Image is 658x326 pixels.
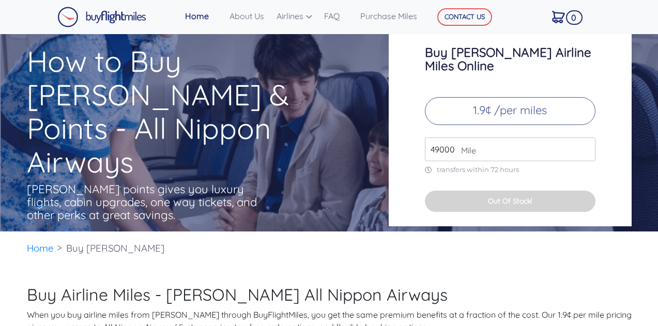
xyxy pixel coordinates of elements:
[356,6,422,26] a: Purchase Miles
[552,11,565,23] img: Cart
[57,4,146,30] a: Buy Flight Miles Logo
[27,44,348,179] h1: How to Buy [PERSON_NAME] & Points - All Nippon Airways
[437,8,492,26] button: CONTACT US
[27,183,259,222] p: [PERSON_NAME] points gives you luxury flights, cabin upgrades, one way tickets, and other perks a...
[27,285,632,304] h2: Buy Airline Miles - [PERSON_NAME] All Nippon Airways
[425,97,595,125] p: 1.9¢ /per miles
[425,165,595,174] p: transfers within 72 hours
[27,242,54,254] a: Home
[57,7,146,27] img: Buy Flight Miles Logo
[548,6,579,27] a: 0
[425,45,595,72] h3: Buy [PERSON_NAME] Airline Miles Online
[320,6,356,26] a: FAQ
[181,6,225,26] a: Home
[225,6,272,26] a: About Us
[61,231,170,265] li: Buy [PERSON_NAME]
[566,10,583,25] span: 0
[272,6,320,26] a: Airlines
[456,144,476,157] span: Mile
[425,191,595,212] button: Out Of Stock!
